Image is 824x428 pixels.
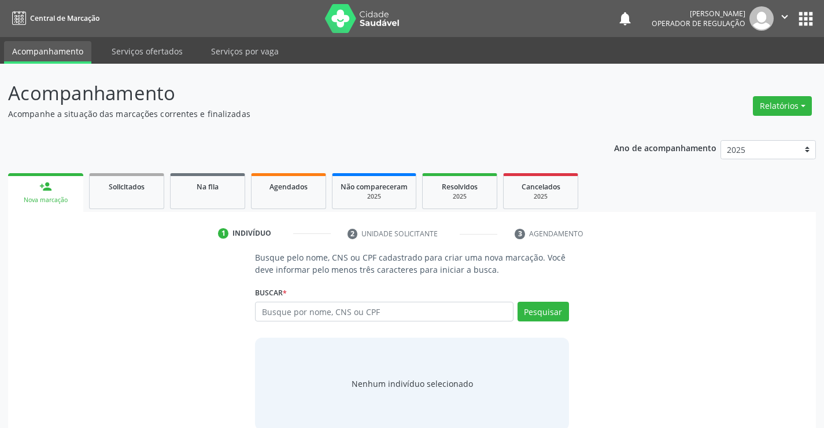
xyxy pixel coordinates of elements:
[749,6,774,31] img: img
[39,180,52,193] div: person_add
[774,6,796,31] button: 
[617,10,633,27] button: notifications
[269,182,308,192] span: Agendados
[255,284,287,302] label: Buscar
[8,108,574,120] p: Acompanhe a situação das marcações correntes e finalizadas
[218,228,228,239] div: 1
[431,192,489,201] div: 2025
[30,13,99,23] span: Central de Marcação
[518,302,569,321] button: Pesquisar
[104,41,191,61] a: Serviços ofertados
[652,19,745,28] span: Operador de regulação
[778,10,791,23] i: 
[352,378,473,390] div: Nenhum indivíduo selecionado
[255,251,568,276] p: Busque pelo nome, CNS ou CPF cadastrado para criar uma nova marcação. Você deve informar pelo men...
[197,182,219,192] span: Na fila
[341,182,408,192] span: Não compareceram
[341,192,408,201] div: 2025
[4,41,91,64] a: Acompanhamento
[232,228,271,239] div: Indivíduo
[512,192,570,201] div: 2025
[8,79,574,108] p: Acompanhamento
[522,182,560,192] span: Cancelados
[652,9,745,19] div: [PERSON_NAME]
[442,182,478,192] span: Resolvidos
[614,140,716,155] p: Ano de acompanhamento
[8,9,99,28] a: Central de Marcação
[255,302,513,321] input: Busque por nome, CNS ou CPF
[203,41,287,61] a: Serviços por vaga
[796,9,816,29] button: apps
[753,96,812,116] button: Relatórios
[16,196,75,204] div: Nova marcação
[109,182,145,192] span: Solicitados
